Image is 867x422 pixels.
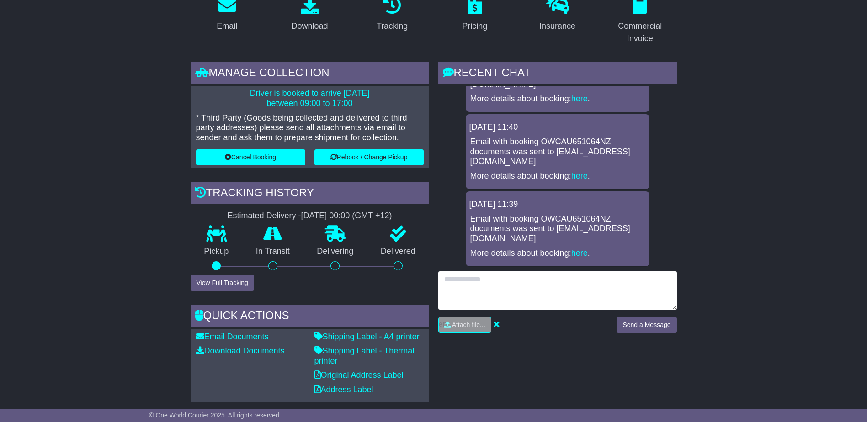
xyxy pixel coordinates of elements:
[301,211,392,221] div: [DATE] 00:00 (GMT +12)
[314,370,404,380] a: Original Address Label
[609,20,671,45] div: Commercial Invoice
[217,20,237,32] div: Email
[314,346,415,365] a: Shipping Label - Thermal printer
[462,20,487,32] div: Pricing
[314,149,424,165] button: Rebook / Change Pickup
[196,113,424,143] p: * Third Party (Goods being collected and delivered to third party addresses) please send all atta...
[470,171,645,181] p: More details about booking: .
[314,385,373,394] a: Address Label
[191,182,429,206] div: Tracking history
[377,20,408,32] div: Tracking
[470,94,645,104] p: More details about booking: .
[196,346,285,355] a: Download Documents
[303,247,367,257] p: Delivering
[314,332,420,341] a: Shipping Label - A4 printer
[470,214,645,244] p: Email with booking OWCAU651064NZ documents was sent to [EMAIL_ADDRESS][DOMAIN_NAME].
[438,62,677,86] div: RECENT CHAT
[191,247,243,257] p: Pickup
[191,275,254,291] button: View Full Tracking
[149,411,281,419] span: © One World Courier 2025. All rights reserved.
[191,305,429,329] div: Quick Actions
[571,171,588,180] a: here
[470,248,645,258] p: More details about booking: .
[367,247,429,257] p: Delivered
[191,211,429,221] div: Estimated Delivery -
[196,149,305,165] button: Cancel Booking
[571,94,588,103] a: here
[571,248,588,258] a: here
[191,62,429,86] div: Manage collection
[291,20,328,32] div: Download
[196,89,424,108] p: Driver is booked to arrive [DATE] between 09:00 to 17:00
[617,317,676,333] button: Send a Message
[539,20,575,32] div: Insurance
[242,247,303,257] p: In Transit
[470,137,645,167] p: Email with booking OWCAU651064NZ documents was sent to [EMAIL_ADDRESS][DOMAIN_NAME].
[469,200,646,210] div: [DATE] 11:39
[469,122,646,132] div: [DATE] 11:40
[196,332,269,341] a: Email Documents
